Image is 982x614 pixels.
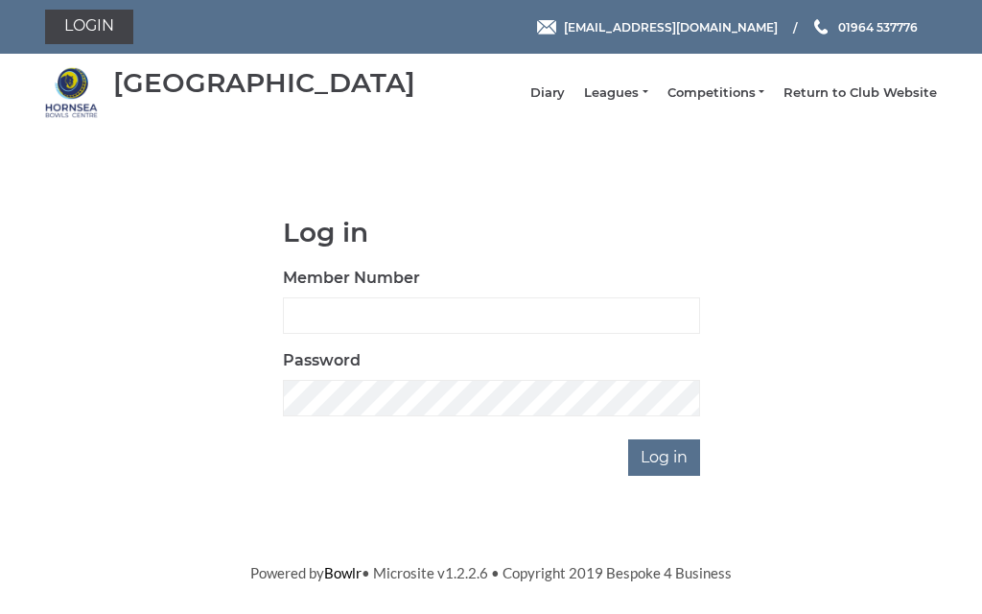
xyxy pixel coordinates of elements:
[838,19,918,34] span: 01964 537776
[250,564,732,581] span: Powered by • Microsite v1.2.2.6 • Copyright 2019 Bespoke 4 Business
[811,18,918,36] a: Phone us 01964 537776
[584,84,647,102] a: Leagues
[283,349,361,372] label: Password
[113,68,415,98] div: [GEOGRAPHIC_DATA]
[283,218,700,248] h1: Log in
[537,18,778,36] a: Email [EMAIL_ADDRESS][DOMAIN_NAME]
[45,10,133,44] a: Login
[628,439,700,476] input: Log in
[667,84,764,102] a: Competitions
[537,20,556,35] img: Email
[324,564,362,581] a: Bowlr
[45,66,98,119] img: Hornsea Bowls Centre
[814,19,828,35] img: Phone us
[530,84,565,102] a: Diary
[783,84,937,102] a: Return to Club Website
[564,19,778,34] span: [EMAIL_ADDRESS][DOMAIN_NAME]
[283,267,420,290] label: Member Number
